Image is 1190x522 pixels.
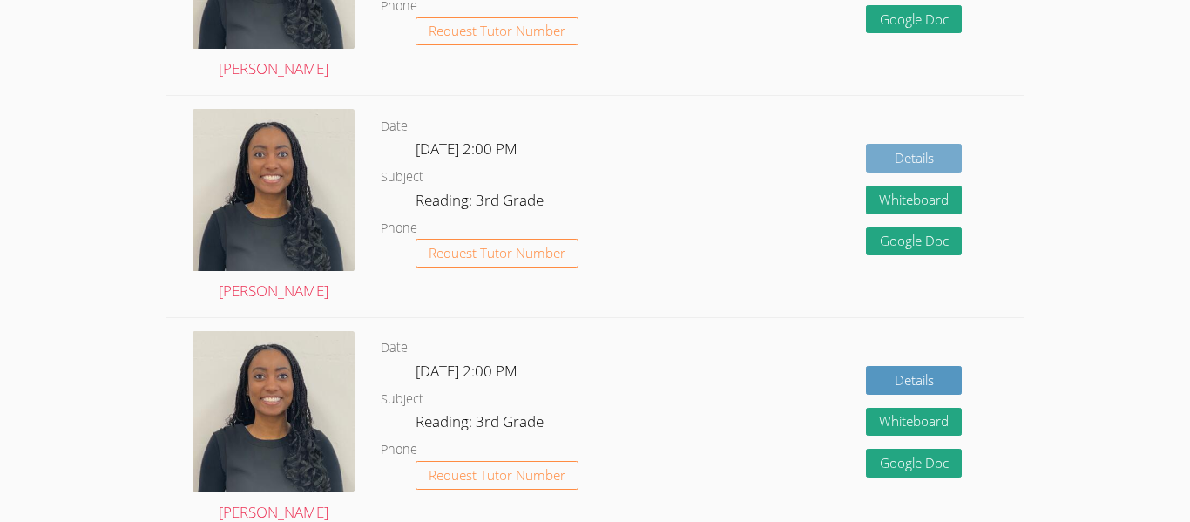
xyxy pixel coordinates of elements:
dt: Phone [381,439,417,461]
button: Request Tutor Number [416,461,578,490]
span: Request Tutor Number [429,24,565,37]
dt: Date [381,116,408,138]
button: Whiteboard [866,186,962,214]
a: Details [866,144,962,173]
img: avatar.png [193,109,355,271]
span: Request Tutor Number [429,247,565,260]
button: Request Tutor Number [416,239,578,268]
dt: Phone [381,218,417,240]
a: Google Doc [866,449,962,478]
dt: Date [381,337,408,359]
span: [DATE] 2:00 PM [416,139,517,159]
a: [PERSON_NAME] [193,109,355,304]
a: Google Doc [866,227,962,256]
dt: Subject [381,166,423,188]
span: [DATE] 2:00 PM [416,361,517,381]
dd: Reading: 3rd Grade [416,410,547,439]
dt: Subject [381,389,423,410]
a: Google Doc [866,5,962,34]
button: Request Tutor Number [416,17,578,46]
a: Details [866,366,962,395]
button: Whiteboard [866,408,962,437]
img: avatar.png [193,331,355,493]
span: Request Tutor Number [429,469,565,482]
dd: Reading: 3rd Grade [416,188,547,218]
